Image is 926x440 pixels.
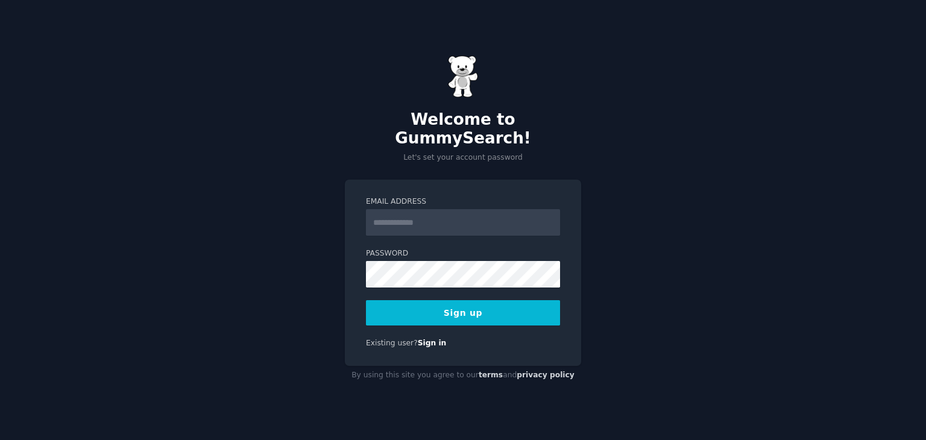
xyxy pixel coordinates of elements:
h2: Welcome to GummySearch! [345,110,581,148]
span: Existing user? [366,339,418,347]
button: Sign up [366,300,560,325]
a: privacy policy [517,371,575,379]
label: Password [366,248,560,259]
p: Let's set your account password [345,152,581,163]
label: Email Address [366,196,560,207]
a: terms [479,371,503,379]
div: By using this site you agree to our and [345,366,581,385]
a: Sign in [418,339,447,347]
img: Gummy Bear [448,55,478,98]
